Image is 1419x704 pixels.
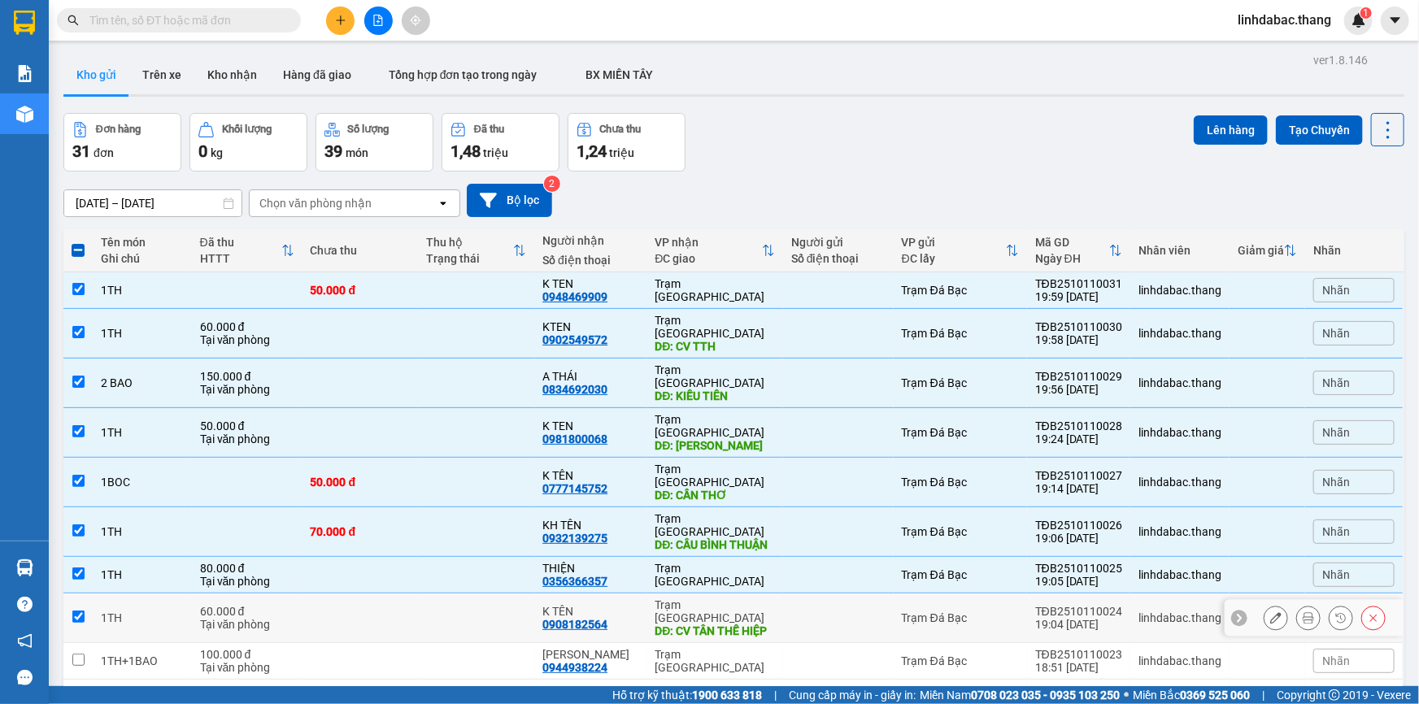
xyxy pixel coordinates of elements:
span: caret-down [1388,13,1403,28]
div: DĐ: CV TÂN THẾ HIỆP [655,624,775,637]
div: ĐC lấy [902,252,1006,265]
span: 39 [324,141,342,161]
img: warehouse-icon [16,559,33,576]
span: Miền Nam [920,686,1120,704]
span: Nhãn [1322,327,1350,340]
img: icon-new-feature [1352,13,1366,28]
div: 19:06 [DATE] [1035,532,1122,545]
div: 0981800068 [542,432,607,445]
div: Số lượng [348,124,390,135]
span: đơn [94,146,114,159]
th: Toggle SortBy [894,229,1027,272]
div: Đã thu [200,236,281,249]
div: Nhân viên [1138,244,1221,257]
div: 2 BAO [101,376,184,389]
div: linhdabac.thang [1138,327,1221,340]
div: Đơn hàng [96,124,141,135]
div: 70.000 đ [311,525,411,538]
div: A THÁI [542,370,638,383]
div: Tại văn phòng [200,618,294,631]
div: 50.000 [103,105,272,128]
div: 1TH [101,284,184,297]
div: K TÊN [542,605,638,618]
div: 1TH [101,525,184,538]
div: Trạm Đá Bạc [902,327,1019,340]
button: Khối lượng0kg [189,113,307,172]
div: DĐ: KIỀU TIÊN [655,389,775,402]
div: Thu hộ [426,236,513,249]
div: Ngày ĐH [1035,252,1109,265]
span: aim [410,15,421,26]
span: Gửi: [14,15,39,33]
div: ver 1.8.146 [1313,51,1368,69]
span: 1,48 [451,141,481,161]
div: 19:04 [DATE] [1035,618,1122,631]
div: 1TH [101,327,184,340]
th: Toggle SortBy [192,229,303,272]
div: Tại văn phòng [200,661,294,674]
span: search [67,15,79,26]
div: K TEN [542,419,638,432]
span: ⚪️ [1124,692,1129,698]
span: Cung cấp máy in - giấy in: [789,686,916,704]
button: caret-down [1381,7,1409,35]
div: HTTT [200,252,281,265]
button: Bộ lọc [467,184,552,217]
div: 19:05 [DATE] [1035,575,1122,588]
span: | [774,686,777,704]
div: Sửa đơn hàng [1264,606,1288,630]
span: triệu [483,146,508,159]
div: 19:14 [DATE] [1035,482,1122,495]
div: 50.000 đ [311,476,411,489]
span: notification [17,633,33,649]
span: Nhãn [1322,476,1350,489]
div: Khối lượng [222,124,272,135]
button: file-add [364,7,393,35]
span: Nhãn [1322,376,1350,389]
div: TĐB2510110024 [1035,605,1122,618]
span: 0 [198,141,207,161]
div: Trạm Đá Bạc [902,654,1019,667]
span: CC : [103,109,126,126]
div: 50.000 đ [200,419,294,432]
button: Đơn hàng31đơn [63,113,181,172]
div: VP gửi [902,236,1006,249]
div: 19:59 [DATE] [1035,290,1122,303]
button: plus [326,7,355,35]
div: 0834692030 [542,383,607,396]
div: 60.000 đ [200,320,294,333]
span: message [17,670,33,685]
span: file-add [372,15,384,26]
button: Hàng đã giao [270,55,364,94]
sup: 1 [1360,7,1372,19]
th: Toggle SortBy [1230,229,1305,272]
span: Nhãn [1322,426,1350,439]
div: Số điện thoại [791,252,886,265]
div: Trạm [GEOGRAPHIC_DATA] [655,512,775,538]
img: logo-vxr [14,11,35,35]
span: question-circle [17,597,33,612]
div: Đã thu [474,124,504,135]
div: Trạm [GEOGRAPHIC_DATA] [106,14,271,53]
strong: 1900 633 818 [692,689,762,702]
div: Trạm Đá Bạc [902,611,1019,624]
div: TĐB2510110025 [1035,562,1122,575]
div: Trạm Đá Bạc [902,476,1019,489]
div: Trạm [GEOGRAPHIC_DATA] [655,598,775,624]
div: Trạm Đá Bạc [902,568,1019,581]
input: Select a date range. [64,190,242,216]
div: TĐB2510110031 [1035,277,1122,290]
button: Kho nhận [194,55,270,94]
div: TĐB2510110029 [1035,370,1122,383]
span: BX MIỀN TÂY [586,68,654,81]
div: Trạm [GEOGRAPHIC_DATA] [655,648,775,674]
div: DĐ: LINH XUAN [655,439,775,452]
div: 150.000 đ [200,370,294,383]
div: ĐC giao [655,252,762,265]
div: K TEN [542,277,638,290]
button: Đã thu1,48 triệu [442,113,559,172]
div: TĐB2510110023 [1035,648,1122,661]
div: TĐB2510110027 [1035,469,1122,482]
span: Miền Bắc [1133,686,1250,704]
div: linhdabac.thang [1138,426,1221,439]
